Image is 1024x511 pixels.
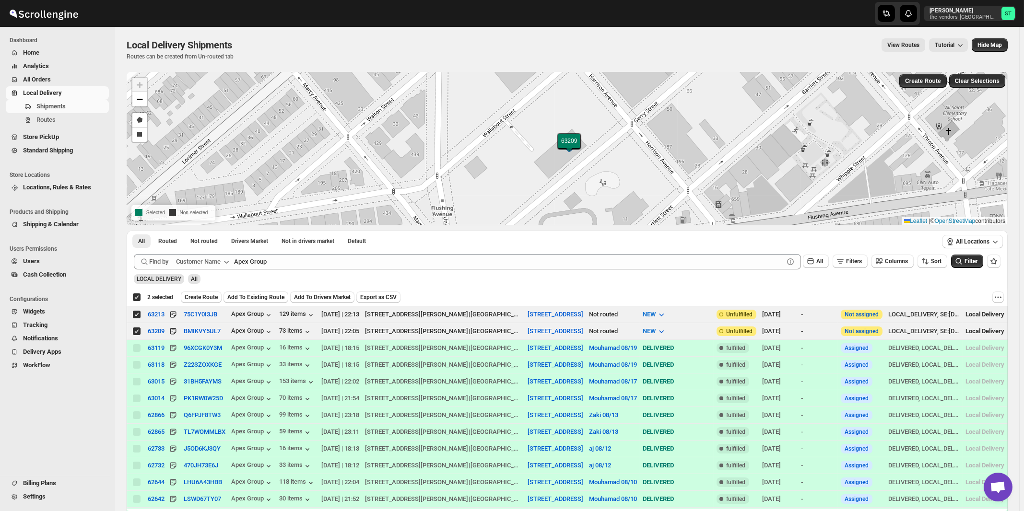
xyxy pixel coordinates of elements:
[929,218,930,224] span: |
[321,410,359,420] div: [DATE] | 23:18
[528,378,583,385] button: [STREET_ADDRESS]
[471,377,522,386] div: [GEOGRAPHIC_DATA]
[589,411,618,418] button: Zaki 08/13
[321,310,359,319] div: [DATE] | 22:13
[148,377,165,386] button: 63015
[845,361,869,368] button: Assigned
[23,321,47,328] span: Tracking
[23,184,91,191] span: Locations, Rules & Rates
[23,335,58,342] span: Notifications
[942,235,1003,248] button: All Locations
[984,473,1012,501] a: Open chat
[279,495,312,504] div: 30 items
[643,327,656,335] span: NEW
[185,293,218,301] span: Create Route
[365,326,522,336] div: |
[643,394,711,403] div: DELIVERED
[279,411,312,420] button: 99 items
[279,428,312,437] button: 59 items
[845,345,869,351] button: Assigned
[726,395,745,402] span: fulfilled
[23,133,59,140] span: Store PickUp
[231,428,273,437] button: Apex Group
[845,429,869,435] button: Assigned
[643,343,711,353] div: DELIVERED
[6,73,109,86] button: All Orders
[956,238,989,245] span: All Locations
[801,326,835,336] div: -
[589,462,611,469] button: aj 08/12
[643,410,711,420] div: DELIVERED
[231,495,273,504] div: Apex Group
[279,461,312,471] button: 33 items
[845,445,869,452] button: Assigned
[184,327,221,335] button: BMIKVY5UL7
[888,377,960,386] div: DELIVERED, LOCAL_DELIVERY, OUT_FOR_DELIVERY, PICKED_UP, SE:[DATE], SHIPMENT -> DELIVERED
[148,494,165,504] button: 62642
[992,291,1004,303] button: More actions
[231,394,273,404] button: Apex Group
[845,378,869,385] button: Assigned
[149,257,168,267] span: Find by
[528,361,583,368] button: [STREET_ADDRESS]
[148,311,165,318] div: 63213
[6,218,109,231] button: Shipping & Calendar
[132,92,147,106] a: Zoom out
[148,495,165,502] div: 62642
[888,310,960,319] div: LOCAL_DELIVERY, SE:[DATE]
[365,377,522,386] div: |
[871,255,914,268] button: Columns
[762,394,795,403] div: [DATE]
[972,38,1008,52] button: Map action label
[10,36,110,44] span: Dashboard
[589,310,637,319] div: Not routed
[6,255,109,268] button: Users
[905,77,941,85] span: Create Route
[589,378,637,385] button: Mouhamad 08/17
[153,234,183,248] button: Routed
[23,49,39,56] span: Home
[6,305,109,318] button: Widgets
[801,343,835,353] div: -
[279,394,312,404] div: 70 items
[365,394,468,403] div: [STREET_ADDRESS][PERSON_NAME]
[348,237,366,245] span: Default
[845,328,879,335] button: Not assigned
[190,237,218,245] span: Not routed
[279,478,316,488] div: 118 items
[528,445,583,452] button: [STREET_ADDRESS]
[845,395,869,402] button: Assigned
[184,395,223,402] button: PK1RW0W25D
[471,343,522,353] div: [GEOGRAPHIC_DATA]
[902,217,1008,225] div: © contributors
[904,218,927,224] a: Leaflet
[191,276,198,282] span: All
[279,327,312,337] button: 73 items
[951,255,983,268] button: Filter
[23,479,56,487] span: Billing Plans
[148,461,165,470] button: 62732
[23,76,51,83] span: All Orders
[801,360,835,370] div: -
[589,445,611,452] button: aj 08/12
[23,348,61,355] span: Delivery Apps
[23,89,62,96] span: Local Delivery
[845,462,869,469] button: Assigned
[528,411,583,418] button: [STREET_ADDRESS]
[726,327,753,335] span: Unfulfilled
[132,234,151,248] button: All
[6,100,109,113] button: Shipments
[184,495,221,502] button: LSWD67TY07
[23,493,46,500] span: Settings
[279,344,312,353] div: 16 items
[148,427,165,437] button: 62865
[365,343,468,353] div: [STREET_ADDRESS][PERSON_NAME]
[158,237,177,245] span: Routed
[528,462,583,469] button: [STREET_ADDRESS]
[132,128,147,142] a: Draw a rectangle
[132,113,147,128] a: Draw a polygon
[977,41,1002,49] span: Hide Map
[282,237,334,245] span: Not in drivers market
[6,46,109,59] button: Home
